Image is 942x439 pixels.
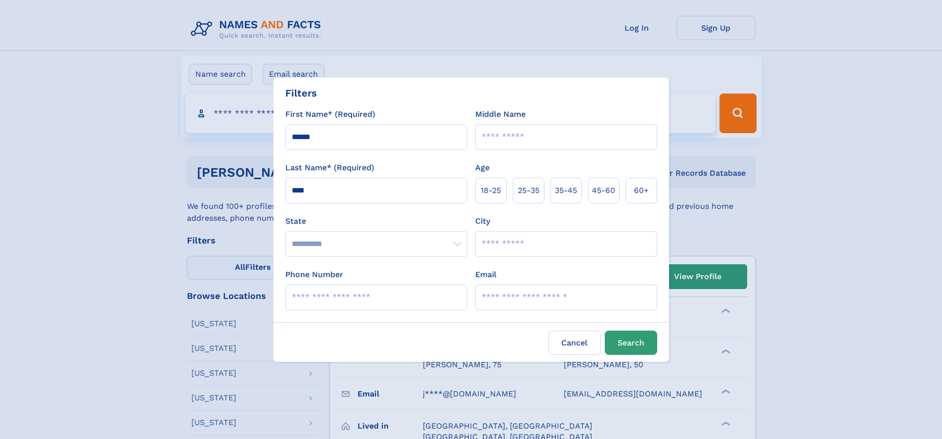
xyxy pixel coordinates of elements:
label: City [475,215,490,227]
span: 60+ [634,185,649,196]
span: 45‑60 [592,185,615,196]
label: Email [475,269,496,281]
div: Filters [285,86,317,100]
span: 25‑35 [518,185,539,196]
span: 35‑45 [555,185,577,196]
label: Middle Name [475,108,526,120]
button: Search [605,331,657,355]
span: 18‑25 [481,185,501,196]
label: Age [475,162,490,174]
label: Last Name* (Required) [285,162,374,174]
label: First Name* (Required) [285,108,375,120]
label: Phone Number [285,269,343,281]
label: State [285,215,467,227]
label: Cancel [548,331,601,355]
